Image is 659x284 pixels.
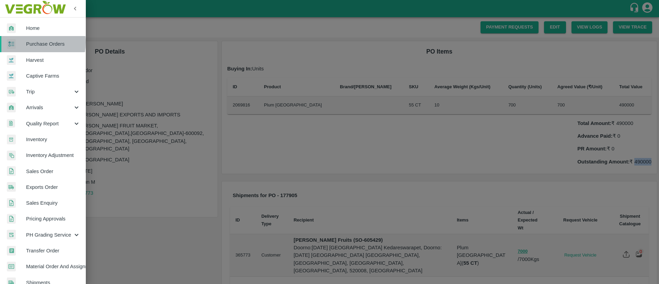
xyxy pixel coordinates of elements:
[26,199,80,207] span: Sales Enquiry
[26,136,80,143] span: Inventory
[7,246,16,256] img: whTransfer
[7,262,16,272] img: centralMaterial
[26,24,80,32] span: Home
[26,88,73,95] span: Trip
[26,72,80,80] span: Captive Farms
[7,166,16,176] img: sales
[7,103,16,113] img: whArrival
[7,71,16,81] img: harvest
[7,150,16,160] img: inventory
[26,183,80,191] span: Exports Order
[7,135,16,145] img: whInventory
[7,182,16,192] img: shipments
[7,198,16,208] img: sales
[26,231,73,239] span: PH Grading Service
[26,40,80,48] span: Purchase Orders
[7,23,16,33] img: whArrival
[26,120,73,127] span: Quality Report
[26,263,80,270] span: Material Order And Assignment
[7,55,16,65] img: harvest
[7,39,16,49] img: reciept
[26,247,80,254] span: Transfer Order
[26,151,80,159] span: Inventory Adjustment
[26,215,80,223] span: Pricing Approvals
[26,104,73,111] span: Arrivals
[26,56,80,64] span: Harvest
[26,168,80,175] span: Sales Order
[7,87,16,97] img: delivery
[7,230,16,240] img: whTracker
[7,214,16,224] img: sales
[7,119,15,128] img: qualityReport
